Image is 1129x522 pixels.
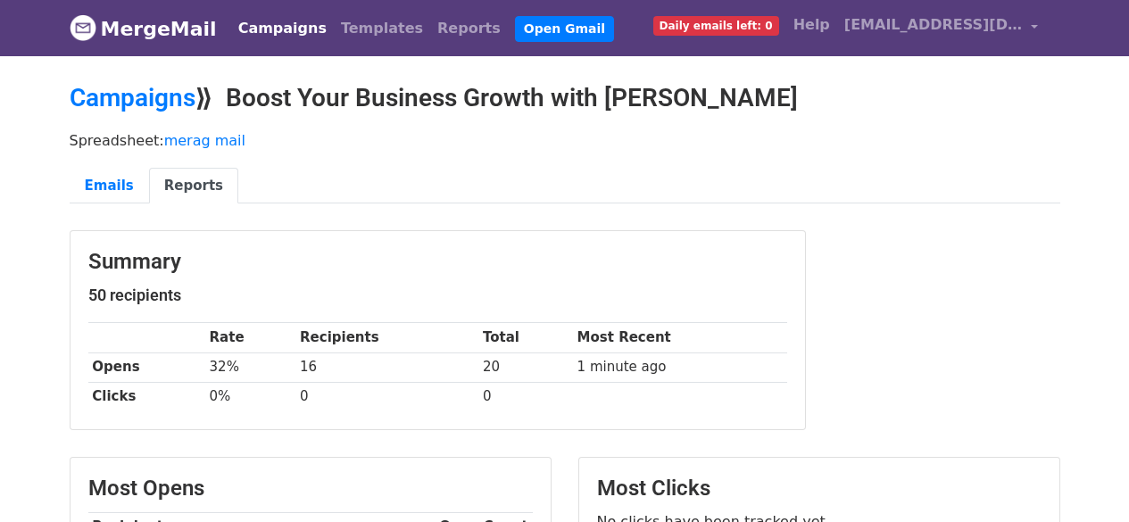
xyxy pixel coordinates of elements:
td: 32% [205,352,296,382]
a: Emails [70,168,149,204]
span: Daily emails left: 0 [653,16,779,36]
img: MergeMail logo [70,14,96,41]
td: 0% [205,382,296,411]
th: Most Recent [573,323,787,352]
td: 0 [295,382,478,411]
a: [EMAIL_ADDRESS][DOMAIN_NAME] [837,7,1046,49]
h3: Most Clicks [597,476,1042,501]
a: merag mail [164,132,245,149]
th: Opens [88,352,205,382]
a: Reports [149,168,238,204]
a: MergeMail [70,10,217,47]
h2: ⟫ Boost Your Business Growth with [PERSON_NAME] [70,83,1060,113]
a: Open Gmail [515,16,614,42]
td: 16 [295,352,478,382]
h3: Summary [88,249,787,275]
td: 1 minute ago [573,352,787,382]
td: 0 [478,382,573,411]
a: Daily emails left: 0 [646,7,786,43]
td: 20 [478,352,573,382]
th: Total [478,323,573,352]
a: Help [786,7,837,43]
p: Spreadsheet: [70,131,1060,150]
th: Recipients [295,323,478,352]
a: Campaigns [70,83,195,112]
a: Templates [334,11,430,46]
th: Rate [205,323,296,352]
a: Reports [430,11,508,46]
a: Campaigns [231,11,334,46]
th: Clicks [88,382,205,411]
h3: Most Opens [88,476,533,501]
span: [EMAIL_ADDRESS][DOMAIN_NAME] [844,14,1023,36]
h5: 50 recipients [88,286,787,305]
